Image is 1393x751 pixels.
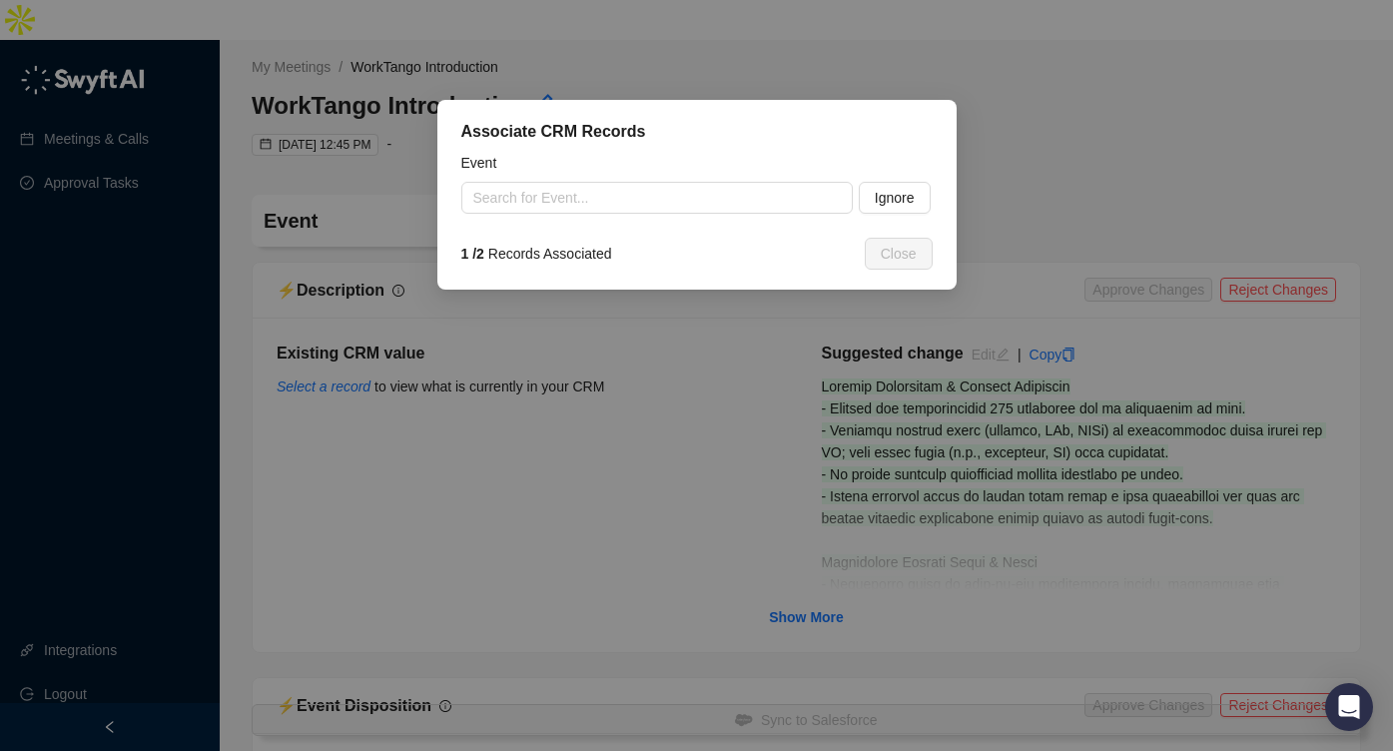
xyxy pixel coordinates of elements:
button: Close [865,238,933,270]
button: Ignore [859,182,931,214]
label: Event [461,152,511,174]
div: Open Intercom Messenger [1325,683,1373,731]
strong: 1 / 2 [461,246,484,262]
span: Ignore [875,187,915,209]
div: Associate CRM Records [461,120,933,144]
span: Records Associated [461,243,612,265]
